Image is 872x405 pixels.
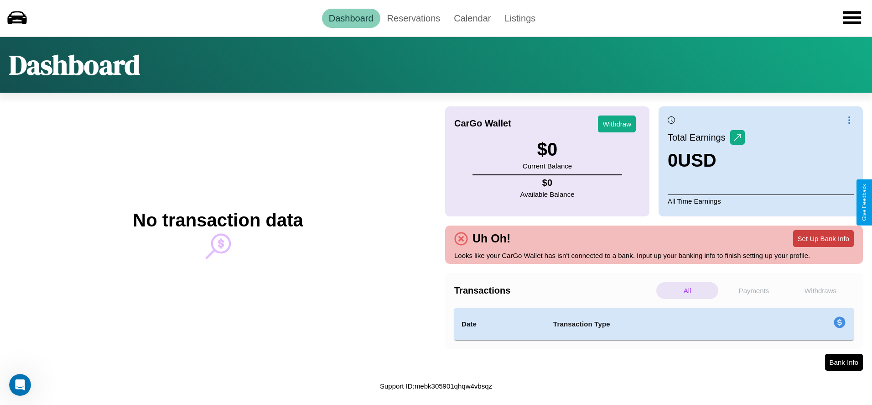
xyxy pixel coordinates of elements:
[789,282,851,299] p: Withdraws
[498,9,542,28] a: Listings
[468,232,515,245] h4: Uh Oh!
[454,118,511,129] h4: CarGo Wallet
[462,319,539,330] h4: Date
[668,150,745,171] h3: 0 USD
[520,178,575,188] h4: $ 0
[723,282,785,299] p: Payments
[793,230,854,247] button: Set Up Bank Info
[9,374,31,396] iframe: Intercom live chat
[523,139,572,160] h3: $ 0
[454,249,854,262] p: Looks like your CarGo Wallet has isn't connected to a bank. Input up your banking info to finish ...
[553,319,759,330] h4: Transaction Type
[520,188,575,200] p: Available Balance
[668,129,730,146] p: Total Earnings
[861,184,867,221] div: Give Feedback
[825,354,863,371] button: Bank Info
[523,160,572,172] p: Current Balance
[668,195,854,207] p: All Time Earnings
[454,308,854,340] table: simple table
[9,46,140,84] h1: Dashboard
[656,282,718,299] p: All
[380,9,447,28] a: Reservations
[454,285,654,296] h4: Transactions
[447,9,498,28] a: Calendar
[322,9,380,28] a: Dashboard
[380,380,492,392] p: Support ID: mebk305901qhqw4vbsqz
[133,210,303,231] h2: No transaction data
[598,116,636,132] button: Withdraw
